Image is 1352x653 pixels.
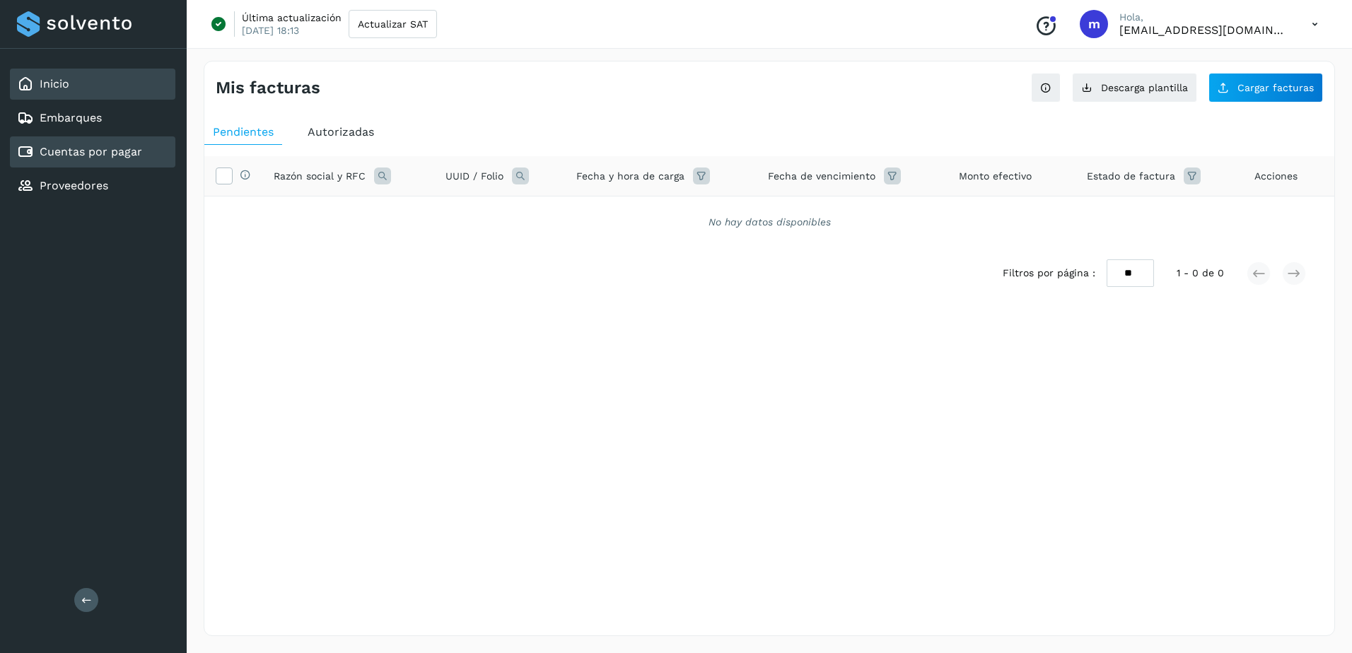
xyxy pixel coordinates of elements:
div: No hay datos disponibles [223,215,1316,230]
span: Autorizadas [308,125,374,139]
div: Cuentas por pagar [10,136,175,167]
a: Proveedores [40,179,108,192]
a: Embarques [40,111,102,124]
div: Embarques [10,102,175,134]
p: mlozano@joffroy.com [1119,23,1289,37]
span: Filtros por página : [1003,266,1095,281]
button: Cargar facturas [1208,73,1323,102]
span: Actualizar SAT [358,19,428,29]
span: Fecha de vencimiento [768,169,875,184]
a: Cuentas por pagar [40,145,142,158]
div: Proveedores [10,170,175,201]
span: Acciones [1254,169,1298,184]
span: Cargar facturas [1237,83,1314,93]
button: Descarga plantilla [1072,73,1197,102]
p: Última actualización [242,11,342,24]
p: Hola, [1119,11,1289,23]
div: Inicio [10,69,175,100]
span: Pendientes [213,125,274,139]
span: 1 - 0 de 0 [1177,266,1224,281]
p: [DATE] 18:13 [242,24,299,37]
button: Actualizar SAT [349,10,437,38]
span: Razón social y RFC [274,169,366,184]
span: Descarga plantilla [1101,83,1188,93]
h4: Mis facturas [216,78,320,98]
span: Estado de factura [1087,169,1175,184]
span: Monto efectivo [959,169,1032,184]
span: Fecha y hora de carga [576,169,684,184]
a: Inicio [40,77,69,90]
span: UUID / Folio [445,169,503,184]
